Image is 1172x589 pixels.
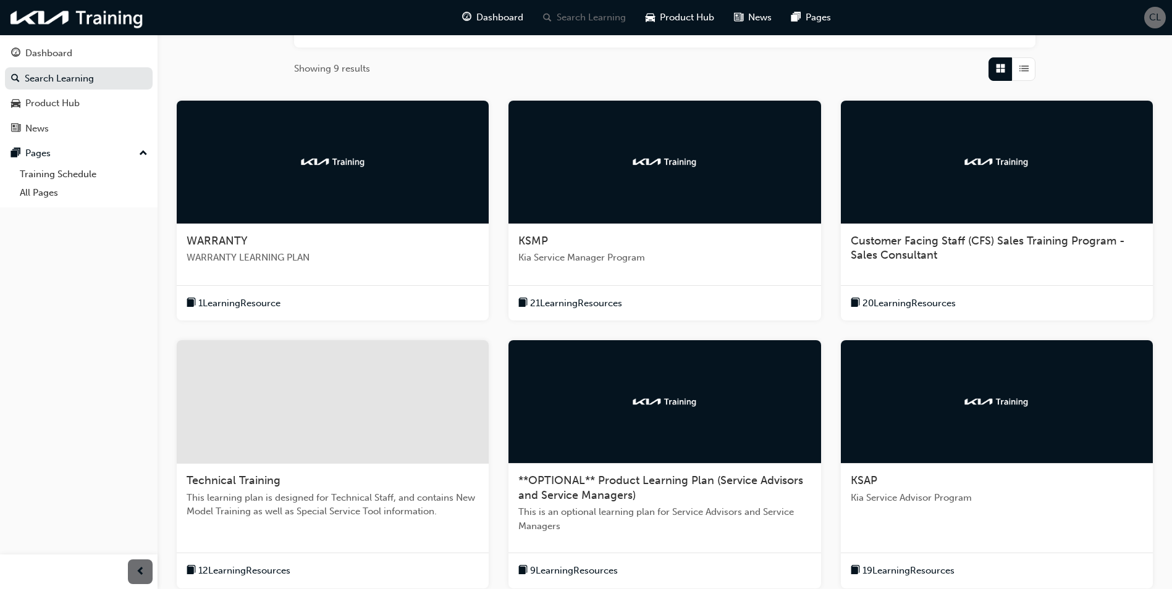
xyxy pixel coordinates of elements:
a: search-iconSearch Learning [533,5,636,30]
a: Search Learning [5,67,153,90]
img: kia-training [963,156,1031,168]
span: news-icon [11,123,20,135]
span: This learning plan is designed for Technical Staff, and contains New Model Training as well as Sp... [187,491,479,519]
span: guage-icon [462,10,471,25]
button: Pages [5,142,153,165]
span: This is an optional learning plan for Service Advisors and Service Managers [518,505,811,533]
span: search-icon [543,10,552,25]
button: book-icon9LearningResources [518,563,618,579]
span: 20 Learning Resources [862,296,956,311]
span: pages-icon [11,148,20,159]
a: kia-trainingWARRANTYWARRANTY LEARNING PLANbook-icon1LearningResource [177,101,489,321]
span: book-icon [187,296,196,311]
button: CL [1144,7,1166,28]
span: book-icon [851,296,860,311]
div: Product Hub [25,96,80,111]
span: Technical Training [187,474,280,487]
a: Technical TrainingThis learning plan is designed for Technical Staff, and contains New Model Trai... [177,340,489,588]
span: WARRANTY [187,234,248,248]
a: pages-iconPages [782,5,841,30]
a: news-iconNews [724,5,782,30]
div: News [25,122,49,136]
img: kia-training [963,396,1031,408]
span: 1 Learning Resource [198,296,280,311]
span: Kia Service Advisor Program [851,491,1143,505]
span: **OPTIONAL** Product Learning Plan (Service Advisors and Service Managers) [518,474,803,502]
span: List [1019,62,1029,76]
span: WARRANTY LEARNING PLAN [187,251,479,265]
span: Dashboard [476,10,523,25]
span: News [748,10,772,25]
span: CL [1149,10,1161,25]
span: Search Learning [557,10,626,25]
a: Dashboard [5,42,153,65]
span: book-icon [518,296,528,311]
a: guage-iconDashboard [452,5,533,30]
span: 19 Learning Resources [862,564,955,578]
button: book-icon20LearningResources [851,296,956,311]
button: book-icon21LearningResources [518,296,622,311]
span: pages-icon [791,10,801,25]
img: kia-training [631,396,699,408]
a: kia-training**OPTIONAL** Product Learning Plan (Service Advisors and Service Managers)This is an ... [508,340,820,588]
a: Product Hub [5,92,153,115]
span: up-icon [139,146,148,162]
div: Dashboard [25,46,72,61]
span: search-icon [11,73,20,85]
span: book-icon [851,563,860,579]
span: news-icon [734,10,743,25]
button: book-icon12LearningResources [187,563,290,579]
span: KSMP [518,234,548,248]
span: 9 Learning Resources [530,564,618,578]
span: Product Hub [660,10,714,25]
img: kia-training [631,156,699,168]
a: kia-trainingKSMPKia Service Manager Programbook-icon21LearningResources [508,101,820,321]
span: car-icon [646,10,655,25]
a: car-iconProduct Hub [636,5,724,30]
span: Pages [806,10,831,25]
span: 12 Learning Resources [198,564,290,578]
a: News [5,117,153,140]
img: kia-training [299,156,367,168]
span: book-icon [187,563,196,579]
span: KSAP [851,474,877,487]
a: All Pages [15,183,153,203]
button: book-icon1LearningResource [187,296,280,311]
img: kia-training [6,5,148,30]
button: book-icon19LearningResources [851,563,955,579]
button: DashboardSearch LearningProduct HubNews [5,40,153,142]
div: Pages [25,146,51,161]
a: kia-trainingKSAPKia Service Advisor Programbook-icon19LearningResources [841,340,1153,588]
span: Customer Facing Staff (CFS) Sales Training Program - Sales Consultant [851,234,1125,262]
span: car-icon [11,98,20,109]
span: prev-icon [136,564,145,580]
span: book-icon [518,563,528,579]
a: Training Schedule [15,165,153,184]
span: 21 Learning Resources [530,296,622,311]
span: guage-icon [11,48,20,59]
span: Grid [996,62,1005,76]
span: Showing 9 results [294,62,370,76]
a: kia-trainingCustomer Facing Staff (CFS) Sales Training Program - Sales Consultantbook-icon20Learn... [841,101,1153,321]
span: Kia Service Manager Program [518,251,811,265]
